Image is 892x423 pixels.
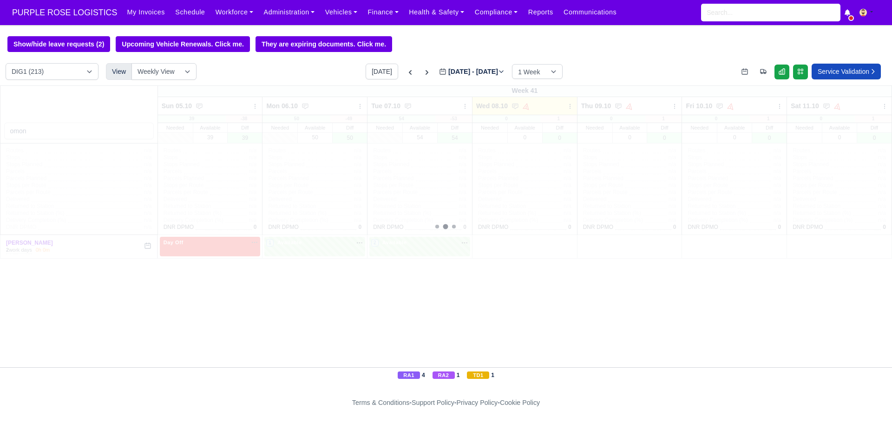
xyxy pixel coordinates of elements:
label: [DATE] - [DATE] [439,66,505,77]
iframe: Chat Widget [846,378,892,423]
input: Search... [701,4,840,21]
a: Administration [258,3,320,21]
a: Cookie Policy [500,399,540,406]
a: Schedule [170,3,210,21]
a: Finance [362,3,404,21]
button: [DATE] [366,64,398,79]
div: View [106,63,132,80]
span: PURPLE ROSE LOGISTICS [7,3,122,22]
a: Communications [558,3,622,21]
a: Reports [523,3,558,21]
a: Health & Safety [404,3,470,21]
strong: 1 [491,371,494,379]
a: Upcoming Vehicle Renewals. Click me. [116,36,250,52]
a: Compliance [470,3,523,21]
a: Vehicles [320,3,363,21]
span: RA2 [433,371,455,379]
a: Terms & Conditions [352,399,409,406]
strong: 1 [457,371,460,379]
a: Support Policy [412,399,454,406]
span: RA1 [398,371,420,379]
div: - - - [181,397,711,408]
a: PURPLE ROSE LOGISTICS [7,4,122,22]
a: My Invoices [122,3,170,21]
a: They are expiring documents. Click me. [256,36,392,52]
strong: 4 [422,371,425,379]
a: Service Validation [812,64,881,79]
a: Workforce [210,3,259,21]
a: Privacy Policy [457,399,498,406]
span: TD1 [467,371,489,379]
button: Show/hide leave requests (2) [7,36,110,52]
